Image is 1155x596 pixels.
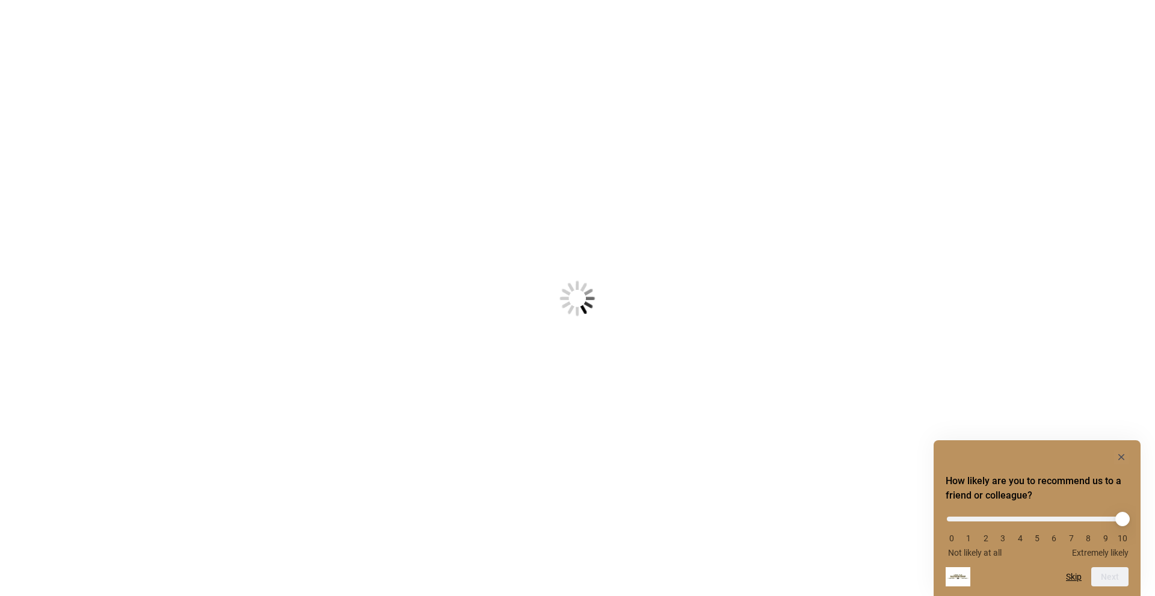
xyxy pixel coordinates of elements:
li: 0 [946,533,958,543]
button: Skip [1066,572,1082,582]
li: 10 [1116,533,1129,543]
li: 1 [962,533,975,543]
span: Not likely at all [948,548,1002,558]
button: Next question [1091,567,1129,586]
img: Loading [500,221,654,375]
h2: How likely are you to recommend us to a friend or colleague? Select an option from 0 to 10, with ... [946,474,1129,503]
span: Extremely likely [1072,548,1129,558]
li: 7 [1065,533,1077,543]
li: 4 [1014,533,1026,543]
li: 2 [980,533,992,543]
li: 9 [1100,533,1112,543]
li: 3 [997,533,1009,543]
button: Hide survey [1114,450,1129,464]
li: 6 [1048,533,1060,543]
li: 5 [1031,533,1043,543]
div: How likely are you to recommend us to a friend or colleague? Select an option from 0 to 10, with ... [946,508,1129,558]
li: 8 [1082,533,1094,543]
div: How likely are you to recommend us to a friend or colleague? Select an option from 0 to 10, with ... [946,450,1129,586]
